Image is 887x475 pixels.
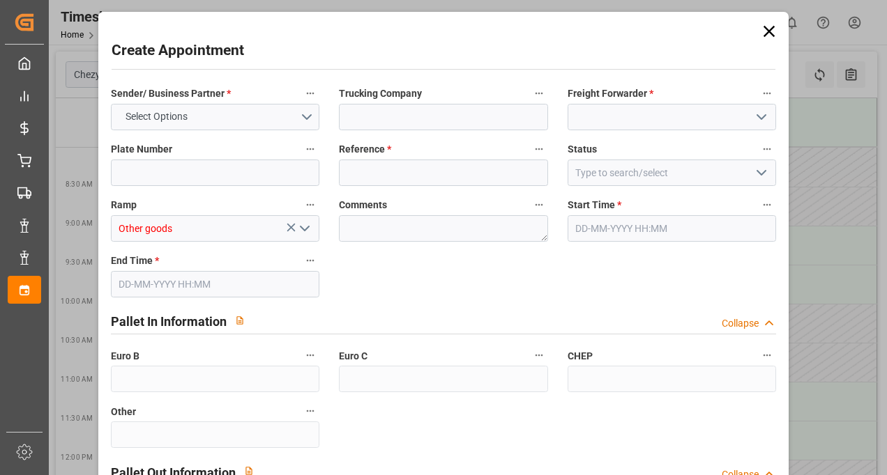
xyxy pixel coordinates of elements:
[119,109,195,124] span: Select Options
[339,86,422,101] span: Trucking Company
[758,84,776,102] button: Freight Forwarder *
[111,104,320,130] button: open menu
[301,402,319,420] button: Other
[530,196,548,214] button: Comments
[111,405,136,419] span: Other
[111,312,227,331] h2: Pallet In Information
[111,254,159,268] span: End Time
[111,142,172,157] span: Plate Number
[111,349,139,364] span: Euro B
[568,86,653,101] span: Freight Forwarder
[111,198,137,212] span: Ramp
[301,84,319,102] button: Sender/ Business Partner *
[758,346,776,364] button: CHEP
[530,84,548,102] button: Trucking Company
[722,316,759,331] div: Collapse
[758,196,776,214] button: Start Time *
[301,140,319,158] button: Plate Number
[758,140,776,158] button: Status
[339,198,387,212] span: Comments
[111,271,320,297] input: DD-MM-YYYY HH:MM
[568,198,621,212] span: Start Time
[568,142,597,157] span: Status
[112,40,244,62] h2: Create Appointment
[750,107,771,128] button: open menu
[111,215,320,242] input: Type to search/select
[339,142,391,157] span: Reference
[339,349,367,364] span: Euro C
[111,86,231,101] span: Sender/ Business Partner
[227,307,253,334] button: View description
[301,196,319,214] button: Ramp
[750,162,771,184] button: open menu
[530,346,548,364] button: Euro C
[294,218,314,240] button: open menu
[568,159,777,186] input: Type to search/select
[568,215,777,242] input: DD-MM-YYYY HH:MM
[530,140,548,158] button: Reference *
[301,346,319,364] button: Euro B
[568,349,593,364] span: CHEP
[301,251,319,270] button: End Time *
